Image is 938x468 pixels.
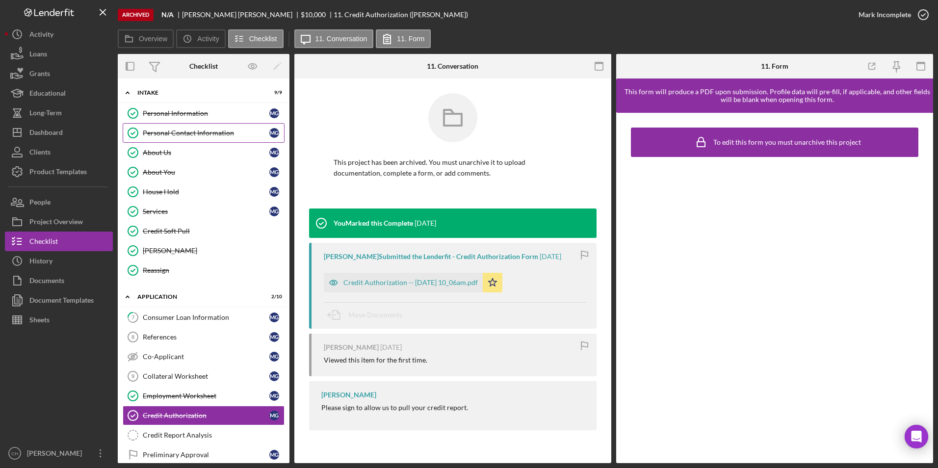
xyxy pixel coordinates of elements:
a: Credit Soft Pull [123,221,285,241]
div: Project Overview [29,212,83,234]
button: Product Templates [5,162,113,182]
a: About UsMG [123,143,285,162]
label: Activity [197,35,219,43]
div: Product Templates [29,162,87,184]
a: Credit Report Analysis [123,425,285,445]
a: Employment WorksheetMG [123,386,285,406]
div: Archived [118,9,154,21]
div: References [143,333,269,341]
div: Activity [29,25,53,47]
button: CH[PERSON_NAME] [5,443,113,463]
button: Grants [5,64,113,83]
div: Credit Report Analysis [143,431,284,439]
div: [PERSON_NAME] [PERSON_NAME] [182,11,301,19]
button: Overview [118,29,174,48]
a: 7Consumer Loan InformationMG [123,308,285,327]
div: M G [269,450,279,460]
div: M G [269,332,279,342]
button: 11. Conversation [294,29,374,48]
span: $10,000 [301,10,326,19]
div: To edit this form you must unarchive this project [713,138,861,146]
button: Credit Authorization -- [DATE] 10_06am.pdf [324,273,502,292]
div: M G [269,167,279,177]
div: [PERSON_NAME] [25,443,88,466]
div: 9 / 9 [264,90,282,96]
p: This project has been archived. You must unarchive it to upload documentation, complete a form, o... [334,157,572,179]
div: M G [269,187,279,197]
div: Loans [29,44,47,66]
div: Application [137,294,258,300]
div: Services [143,208,269,215]
a: 9Collateral WorksheetMG [123,366,285,386]
div: About You [143,168,269,176]
text: CH [11,451,18,456]
div: Checklist [29,232,58,254]
div: Open Intercom Messenger [905,425,928,448]
button: Document Templates [5,290,113,310]
div: Co-Applicant [143,353,269,361]
div: People [29,192,51,214]
button: Checklist [5,232,113,251]
button: Clients [5,142,113,162]
div: M G [269,391,279,401]
button: Loans [5,44,113,64]
button: Sheets [5,310,113,330]
button: Activity [5,25,113,44]
div: Documents [29,271,64,293]
div: [PERSON_NAME] Submitted the Lenderfit - Credit Authorization Form [324,253,538,260]
div: Employment Worksheet [143,392,269,400]
time: 2024-04-18 14:06 [540,253,561,260]
a: [PERSON_NAME] [123,241,285,260]
div: M G [269,108,279,118]
label: Checklist [249,35,277,43]
button: Activity [176,29,225,48]
div: [PERSON_NAME] [143,247,284,255]
div: Credit Authorization -- [DATE] 10_06am.pdf [343,279,478,286]
div: This form will produce a PDF upon submission. Profile data will pre-fill, if applicable, and othe... [621,88,933,104]
div: M G [269,352,279,362]
a: Personal Contact InformationMG [123,123,285,143]
div: Personal Information [143,109,269,117]
label: 11. Conversation [315,35,367,43]
div: M G [269,148,279,157]
a: Credit AuthorizationMG [123,406,285,425]
div: M G [269,312,279,322]
a: History [5,251,113,271]
div: Preliminary Approval [143,451,269,459]
tspan: 8 [131,334,134,340]
div: Credit Soft Pull [143,227,284,235]
b: N/A [161,11,174,19]
tspan: 9 [131,373,134,379]
button: Move Documents [324,303,412,327]
div: Collateral Worksheet [143,372,269,380]
div: Sheets [29,310,50,332]
button: Mark Incomplete [849,5,933,25]
div: M G [269,128,279,138]
button: Long-Term [5,103,113,123]
a: House HoldMG [123,182,285,202]
div: Checklist [189,62,218,70]
a: Educational [5,83,113,103]
div: [PERSON_NAME] [321,391,376,399]
div: Document Templates [29,290,94,312]
div: 11. Credit Authorization ([PERSON_NAME]) [334,11,468,19]
div: House Hold [143,188,269,196]
button: People [5,192,113,212]
label: Overview [139,35,167,43]
div: 11. Conversation [427,62,478,70]
div: Clients [29,142,51,164]
time: 2024-04-18 13:58 [380,343,402,351]
a: Documents [5,271,113,290]
div: Educational [29,83,66,105]
div: Long-Term [29,103,62,125]
button: Project Overview [5,212,113,232]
